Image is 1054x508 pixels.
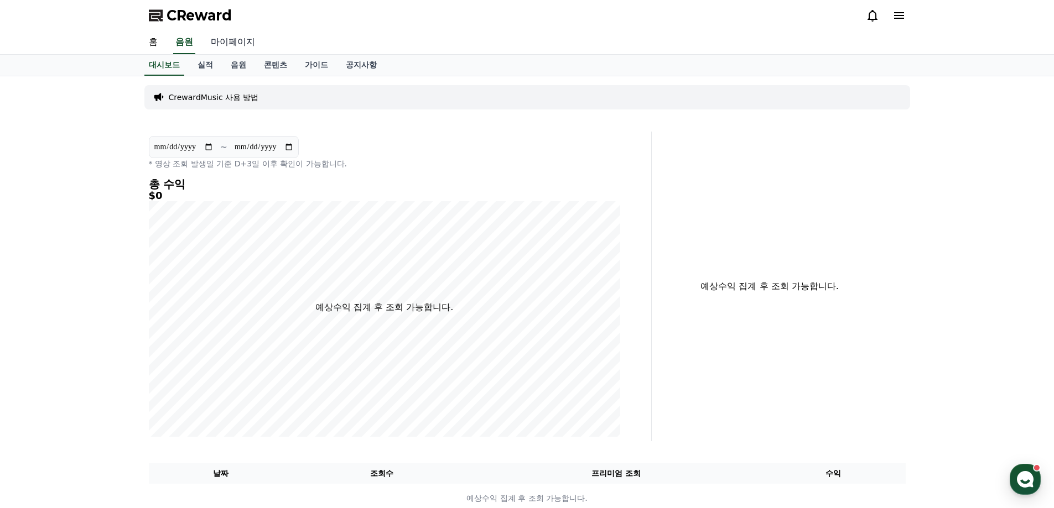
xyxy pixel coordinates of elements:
[220,140,227,154] p: ~
[140,31,167,54] a: 홈
[761,463,906,484] th: 수익
[202,31,264,54] a: 마이페이지
[101,368,115,376] span: 대화
[35,367,41,376] span: 홈
[222,55,255,76] a: 음원
[171,367,184,376] span: 설정
[149,190,620,201] h5: $0
[169,92,259,103] a: CrewardMusic 사용 방법
[149,463,293,484] th: 날짜
[149,493,905,504] p: 예상수익 집계 후 조회 가능합니다.
[173,31,195,54] a: 음원
[167,7,232,24] span: CReward
[144,55,184,76] a: 대시보드
[337,55,386,76] a: 공지사항
[149,158,620,169] p: * 영상 조회 발생일 기준 D+3일 이후 확인이 가능합니다.
[315,301,453,314] p: 예상수익 집계 후 조회 가능합니다.
[3,350,73,378] a: 홈
[293,463,470,484] th: 조회수
[149,178,620,190] h4: 총 수익
[143,350,212,378] a: 설정
[73,350,143,378] a: 대화
[149,7,232,24] a: CReward
[296,55,337,76] a: 가이드
[471,463,761,484] th: 프리미엄 조회
[661,280,879,293] p: 예상수익 집계 후 조회 가능합니다.
[255,55,296,76] a: 콘텐츠
[189,55,222,76] a: 실적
